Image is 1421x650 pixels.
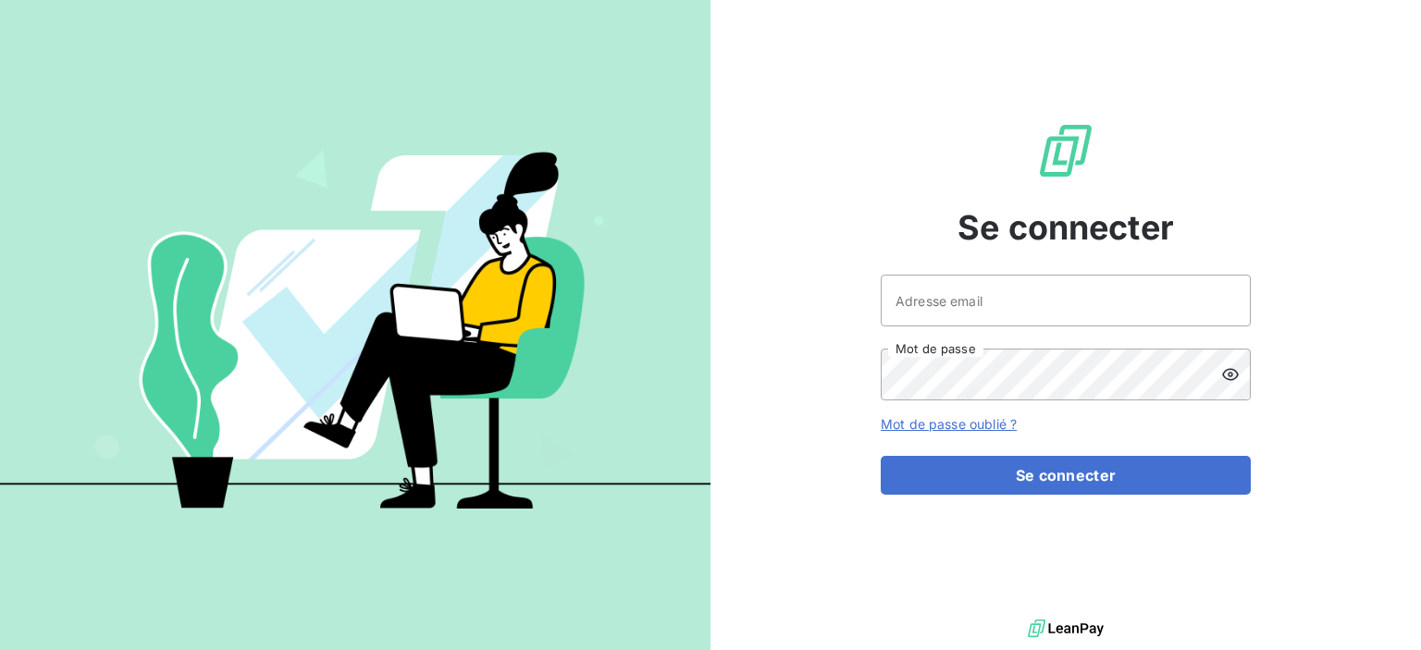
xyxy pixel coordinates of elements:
[881,456,1251,495] button: Se connecter
[1036,121,1095,180] img: Logo LeanPay
[958,202,1174,252] span: Se connecter
[1028,615,1104,643] img: logo
[881,275,1251,326] input: placeholder
[881,416,1017,432] a: Mot de passe oublié ?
